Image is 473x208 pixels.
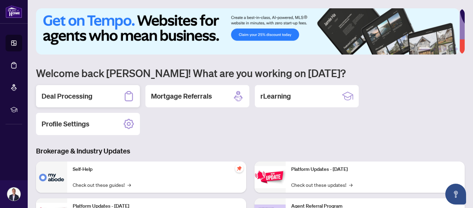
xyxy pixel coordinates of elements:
[419,48,430,50] button: 1
[7,188,20,201] img: Profile Icon
[455,48,458,50] button: 6
[438,48,441,50] button: 3
[449,48,452,50] button: 5
[151,91,212,101] h2: Mortgage Referrals
[36,161,67,193] img: Self-Help
[36,146,465,156] h3: Brokerage & Industry Updates
[445,184,466,205] button: Open asap
[260,91,291,101] h2: rLearning
[42,91,92,101] h2: Deal Processing
[42,119,89,129] h2: Profile Settings
[349,181,352,189] span: →
[255,166,286,188] img: Platform Updates - June 23, 2025
[36,66,465,80] h1: Welcome back [PERSON_NAME]! What are you working on [DATE]?
[73,181,131,189] a: Check out these guides!→
[6,5,22,18] img: logo
[36,8,459,55] img: Slide 0
[291,166,459,173] p: Platform Updates - [DATE]
[127,181,131,189] span: →
[291,181,352,189] a: Check out these updates!→
[73,166,241,173] p: Self-Help
[444,48,447,50] button: 4
[235,164,243,173] span: pushpin
[433,48,436,50] button: 2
